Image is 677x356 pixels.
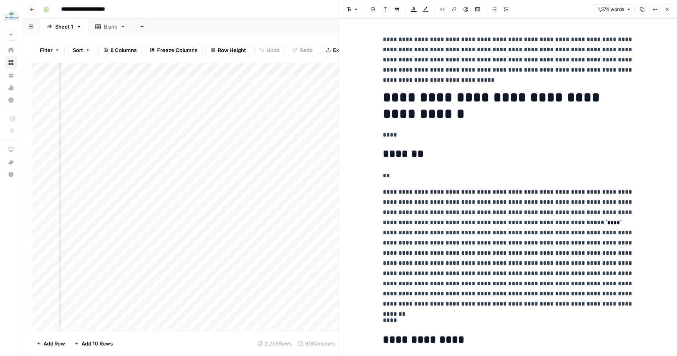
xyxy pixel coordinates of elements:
[295,337,338,350] div: 8/8 Columns
[5,94,17,106] a: Settings
[5,44,17,56] a: Home
[5,168,17,181] button: Help + Support
[254,44,285,56] button: Undo
[254,337,295,350] div: 2,253 Rows
[321,44,366,56] button: Export CSV
[266,46,280,54] span: Undo
[70,337,118,350] button: Add 10 Rows
[594,4,635,14] button: 1,374 words
[43,340,65,347] span: Add Row
[145,44,203,56] button: Freeze Columns
[110,46,137,54] span: 8 Columns
[73,46,83,54] span: Sort
[55,23,73,31] div: Sheet 1
[5,56,17,69] a: Browse
[5,69,17,81] a: Your Data
[157,46,197,54] span: Freeze Columns
[333,46,361,54] span: Export CSV
[5,81,17,94] a: Usage
[35,44,65,56] button: Filter
[40,46,52,54] span: Filter
[40,19,89,34] a: Sheet 1
[98,44,142,56] button: 8 Columns
[5,9,19,23] img: XYPN Logo
[206,44,251,56] button: Row Height
[32,337,70,350] button: Add Row
[598,6,624,13] span: 1,374 words
[5,143,17,156] a: AirOps Academy
[288,44,318,56] button: Redo
[68,44,95,56] button: Sort
[300,46,313,54] span: Redo
[5,6,17,26] button: Workspace: XYPN
[104,23,117,31] div: Blank
[89,19,132,34] a: Blank
[5,156,17,168] button: What's new?
[218,46,246,54] span: Row Height
[81,340,113,347] span: Add 10 Rows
